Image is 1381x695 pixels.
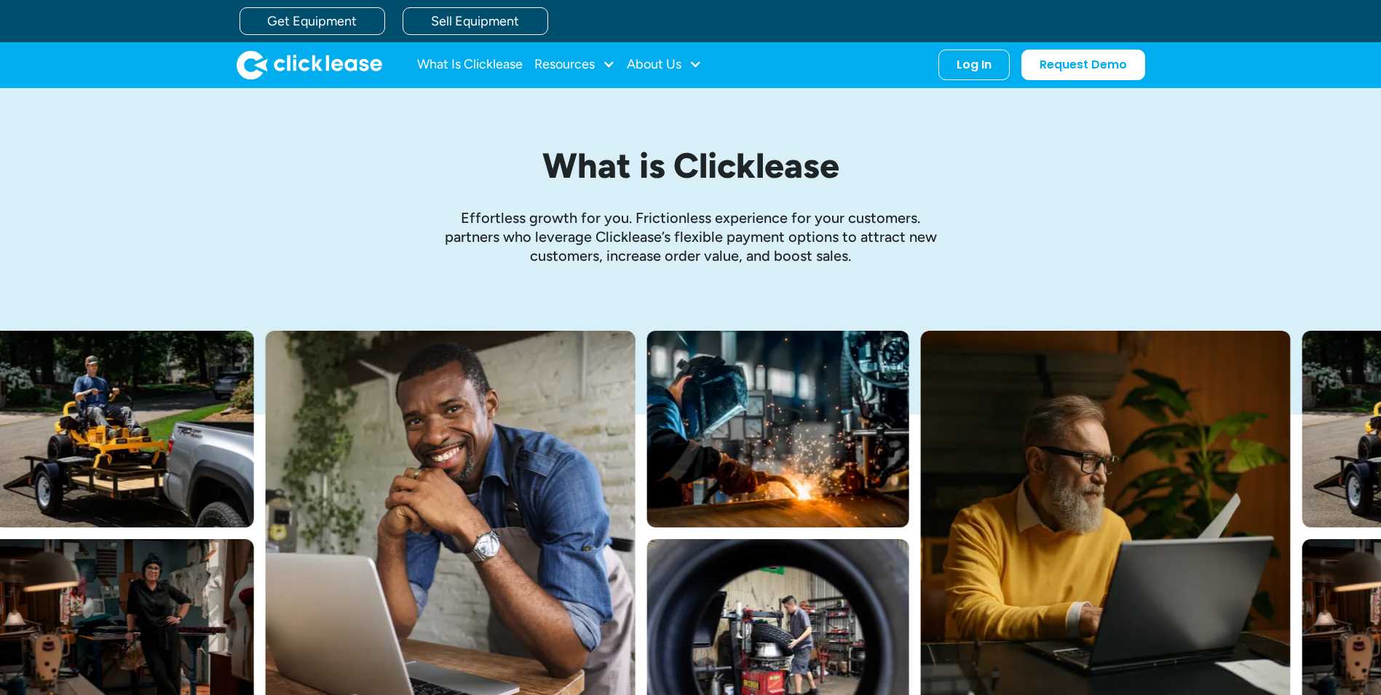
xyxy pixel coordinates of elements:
[534,50,615,79] div: Resources
[647,331,909,527] img: A welder in a large mask working on a large pipe
[957,58,992,72] div: Log In
[436,208,946,265] p: Effortless growth ﻿for you. Frictionless experience for your customers. partners who leverage Cli...
[240,7,385,35] a: Get Equipment
[627,50,702,79] div: About Us
[237,50,382,79] img: Clicklease logo
[349,146,1033,185] h1: What is Clicklease
[403,7,548,35] a: Sell Equipment
[417,50,523,79] a: What Is Clicklease
[1021,50,1145,80] a: Request Demo
[237,50,382,79] a: home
